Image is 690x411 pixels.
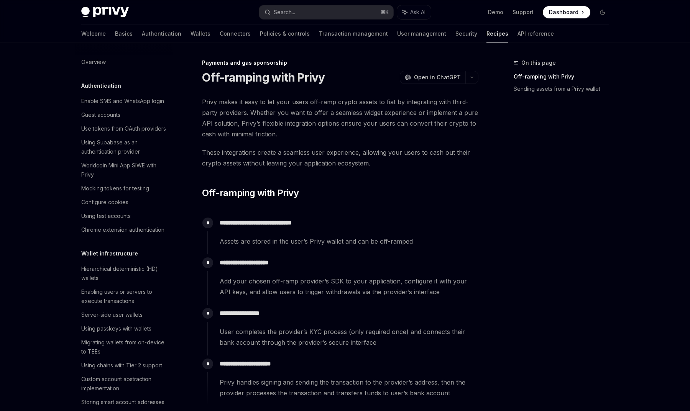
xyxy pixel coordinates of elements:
[220,326,478,348] span: User completes the provider’s KYC process (only required once) and connects their bank account th...
[75,285,173,308] a: Enabling users or servers to execute transactions
[81,184,149,193] div: Mocking tokens for testing
[75,308,173,322] a: Server-side user wallets
[455,25,477,43] a: Security
[142,25,181,43] a: Authentication
[220,236,478,247] span: Assets are stored in the user’s Privy wallet and can be off-ramped
[75,159,173,182] a: Worldcoin Mini App SIWE with Privy
[81,211,131,221] div: Using test accounts
[75,94,173,108] a: Enable SMS and WhatsApp login
[397,5,431,19] button: Ask AI
[75,136,173,159] a: Using Supabase as an authentication provider
[81,249,138,258] h5: Wallet infrastructure
[488,8,503,16] a: Demo
[202,97,478,139] span: Privy makes it easy to let your users off-ramp crypto assets to fiat by integrating with third-pa...
[220,377,478,398] span: Privy handles signing and sending the transaction to the provider’s address, then the provider pr...
[75,223,173,237] a: Chrome extension authentication
[81,375,169,393] div: Custom account abstraction implementation
[514,83,615,95] a: Sending assets from a Privy wallet
[81,81,121,90] h5: Authentication
[400,71,465,84] button: Open in ChatGPT
[81,338,169,356] div: Migrating wallets from on-device to TEEs
[81,97,164,106] div: Enable SMS and WhatsApp login
[81,287,169,306] div: Enabling users or servers to execute transactions
[513,8,534,16] a: Support
[75,122,173,136] a: Use tokens from OAuth providers
[514,70,615,83] a: Off-ramping with Privy
[75,108,173,122] a: Guest accounts
[75,195,173,209] a: Configure cookies
[259,5,393,19] button: Search...⌘K
[202,147,478,169] span: These integrations create a seamless user experience, allowing your users to cash out their crypt...
[81,138,169,156] div: Using Supabase as an authentication provider
[75,55,173,69] a: Overview
[81,324,151,333] div: Using passkeys with wallets
[75,182,173,195] a: Mocking tokens for testing
[260,25,310,43] a: Policies & controls
[596,6,609,18] button: Toggle dark mode
[75,372,173,395] a: Custom account abstraction implementation
[202,70,325,84] h1: Off-ramping with Privy
[81,57,106,67] div: Overview
[81,161,169,179] div: Worldcoin Mini App SIWE with Privy
[381,9,389,15] span: ⌘ K
[81,198,128,207] div: Configure cookies
[75,262,173,285] a: Hierarchical deterministic (HD) wallets
[75,359,173,372] a: Using chains with Tier 2 support
[397,25,446,43] a: User management
[319,25,388,43] a: Transaction management
[274,8,295,17] div: Search...
[486,25,508,43] a: Recipes
[75,395,173,409] a: Storing smart account addresses
[414,74,461,81] span: Open in ChatGPT
[81,264,169,283] div: Hierarchical deterministic (HD) wallets
[115,25,133,43] a: Basics
[549,8,578,16] span: Dashboard
[81,25,106,43] a: Welcome
[81,310,143,319] div: Server-side user wallets
[75,209,173,223] a: Using test accounts
[543,6,590,18] a: Dashboard
[81,124,166,133] div: Use tokens from OAuth providers
[81,225,164,234] div: Chrome extension authentication
[202,187,299,199] span: Off-ramping with Privy
[517,25,554,43] a: API reference
[220,276,478,297] span: Add your chosen off-ramp provider’s SDK to your application, configure it with your API keys, and...
[410,8,426,16] span: Ask AI
[75,322,173,336] a: Using passkeys with wallets
[81,110,120,120] div: Guest accounts
[191,25,210,43] a: Wallets
[81,361,162,370] div: Using chains with Tier 2 support
[521,58,556,67] span: On this page
[81,398,164,407] div: Storing smart account addresses
[81,7,129,18] img: dark logo
[202,59,478,67] div: Payments and gas sponsorship
[220,25,251,43] a: Connectors
[75,336,173,359] a: Migrating wallets from on-device to TEEs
